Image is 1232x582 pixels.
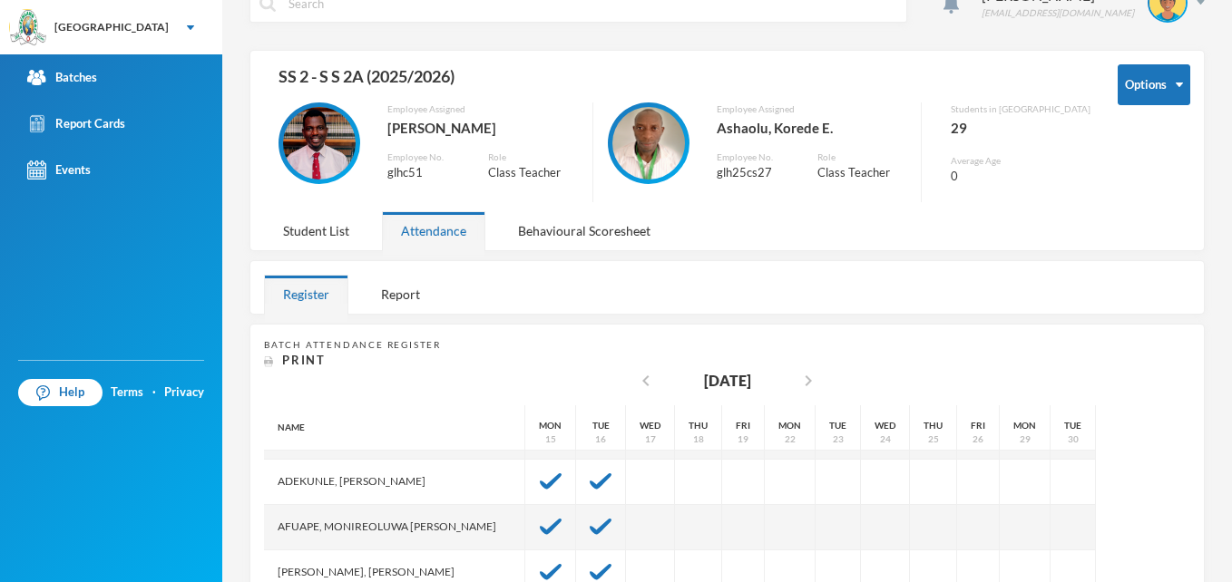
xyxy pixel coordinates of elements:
div: Tue [829,419,846,432]
div: 23 [833,432,844,446]
div: Employee No. [717,150,790,164]
div: Thu [689,419,708,432]
div: [DATE] [704,370,751,392]
a: Terms [111,383,143,402]
div: 16 [595,432,606,446]
button: Options [1118,64,1190,105]
div: · [152,383,156,402]
div: 29 [951,116,1090,140]
div: Register [264,275,348,314]
a: Help [18,379,103,406]
div: 17 [645,432,656,446]
img: EMPLOYEE [283,107,356,179]
div: Afuape, Monireoluwa [PERSON_NAME] [264,505,525,550]
div: 29 [1020,432,1031,446]
div: 25 [928,432,939,446]
div: Role [817,150,907,164]
div: [PERSON_NAME] [387,116,579,140]
div: Tue [1064,419,1081,432]
div: Fri [736,419,750,432]
div: 18 [693,432,704,446]
div: Tue [592,419,610,432]
img: EMPLOYEE [612,107,685,179]
div: Role [488,150,578,164]
div: Report [362,275,439,314]
div: Mon [778,419,801,432]
div: Class Teacher [817,164,907,182]
div: 19 [738,432,748,446]
div: 26 [973,432,983,446]
span: Batch Attendance Register [264,339,441,350]
div: glhc51 [387,164,461,182]
div: Name [264,405,525,451]
div: Adekunle, [PERSON_NAME] [264,460,525,505]
div: 30 [1068,432,1079,446]
div: Behavioural Scoresheet [499,211,670,250]
div: Employee Assigned [387,102,579,116]
div: [GEOGRAPHIC_DATA] [54,19,169,35]
div: Events [27,160,91,179]
img: logo [10,10,46,46]
div: [EMAIL_ADDRESS][DOMAIN_NAME] [982,6,1134,20]
div: Batches [27,68,97,87]
div: 0 [951,168,1090,186]
div: Wed [640,419,660,432]
div: Students in [GEOGRAPHIC_DATA] [951,102,1090,116]
div: Mon [539,419,562,432]
i: chevron_left [635,370,657,392]
div: Ashaolu, Korede E. [717,116,908,140]
div: glh25cs27 [717,164,790,182]
div: Fri [971,419,985,432]
div: Employee No. [387,150,461,164]
div: Average Age [951,154,1090,168]
i: chevron_right [797,370,819,392]
div: Attendance [382,211,485,250]
div: 15 [545,432,556,446]
div: Employee Assigned [717,102,908,116]
a: Privacy [164,383,204,402]
div: Wed [875,419,895,432]
div: SS 2 - S S 2A (2025/2026) [264,64,1090,102]
div: 24 [880,432,891,446]
div: Report Cards [27,114,125,133]
span: Print [282,353,326,367]
div: Student List [264,211,368,250]
div: Mon [1013,419,1036,432]
div: 22 [785,432,796,446]
div: Thu [924,419,943,432]
div: Class Teacher [488,164,578,182]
